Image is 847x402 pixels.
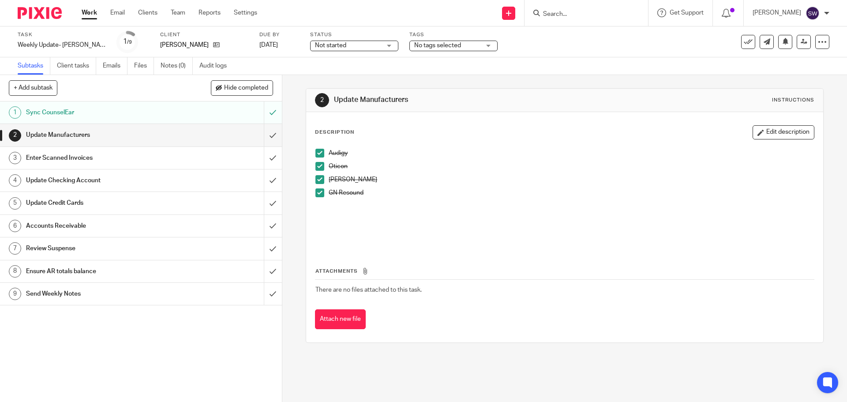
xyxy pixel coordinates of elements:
h1: Sync CounselEar [26,106,179,119]
h1: Update Credit Cards [26,196,179,210]
a: Subtasks [18,57,50,75]
label: Due by [259,31,299,38]
p: Audigy [329,149,813,158]
h1: Update Manufacturers [26,128,179,142]
div: 9 [9,288,21,300]
h1: Update Checking Account [26,174,179,187]
div: Weekly Update- Tackaberry [18,41,106,49]
div: Weekly Update- [PERSON_NAME] [18,41,106,49]
img: svg%3E [806,6,820,20]
h1: Review Suspense [26,242,179,255]
label: Tags [409,31,498,38]
button: Attach new file [315,309,366,329]
div: 2 [315,93,329,107]
span: Hide completed [224,85,268,92]
span: Not started [315,42,346,49]
span: Attachments [315,269,358,274]
h1: Accounts Receivable [26,219,179,233]
p: [PERSON_NAME] [753,8,801,17]
a: Settings [234,8,257,17]
button: + Add subtask [9,80,57,95]
a: Emails [103,57,127,75]
div: Instructions [772,97,814,104]
div: 4 [9,174,21,187]
a: Client tasks [57,57,96,75]
h1: Send Weekly Notes [26,287,179,301]
p: [PERSON_NAME] [160,41,209,49]
p: GN Resound [329,188,813,197]
a: Audit logs [199,57,233,75]
small: /9 [127,40,132,45]
p: [PERSON_NAME] [329,175,813,184]
div: 2 [9,129,21,142]
a: Clients [138,8,157,17]
div: 7 [9,242,21,255]
label: Status [310,31,398,38]
div: 1 [9,106,21,119]
div: 5 [9,197,21,210]
a: Reports [199,8,221,17]
button: Edit description [753,125,814,139]
span: No tags selected [414,42,461,49]
label: Task [18,31,106,38]
span: [DATE] [259,42,278,48]
h1: Enter Scanned Invoices [26,151,179,165]
a: Work [82,8,97,17]
a: Files [134,57,154,75]
p: Description [315,129,354,136]
button: Hide completed [211,80,273,95]
span: Get Support [670,10,704,16]
a: Notes (0) [161,57,193,75]
a: Email [110,8,125,17]
div: 3 [9,152,21,164]
div: 1 [123,37,132,47]
h1: Ensure AR totals balance [26,265,179,278]
img: Pixie [18,7,62,19]
span: There are no files attached to this task. [315,287,422,293]
div: 6 [9,220,21,232]
div: 8 [9,265,21,278]
h1: Update Manufacturers [334,95,584,105]
a: Team [171,8,185,17]
p: Oticon [329,162,813,171]
label: Client [160,31,248,38]
input: Search [542,11,622,19]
